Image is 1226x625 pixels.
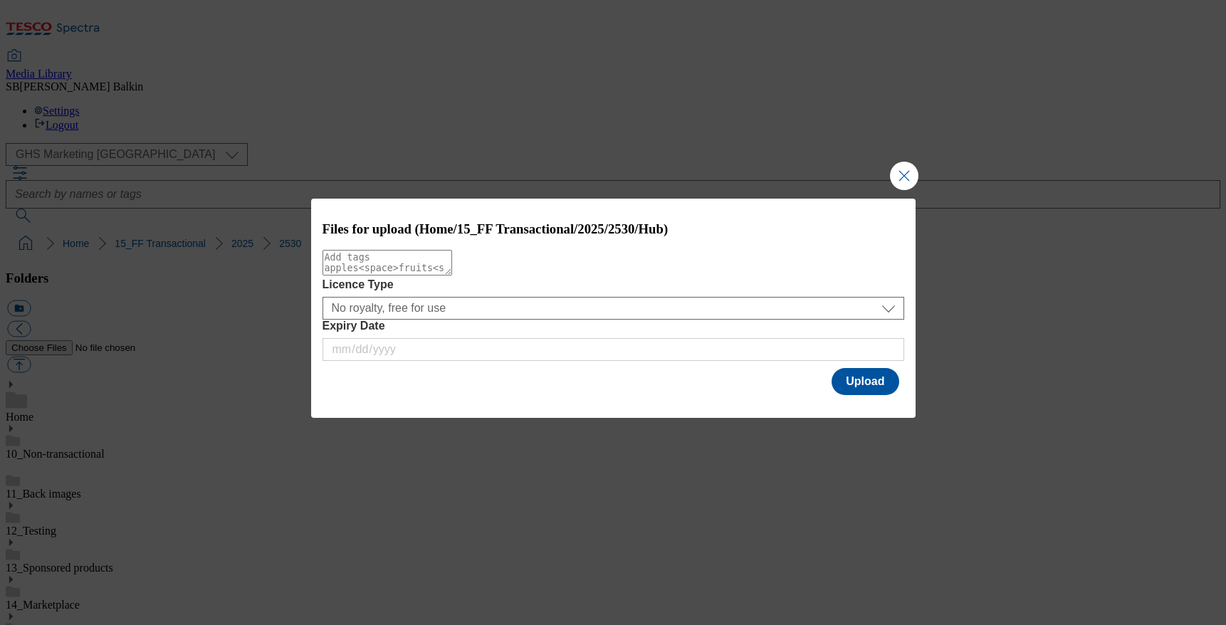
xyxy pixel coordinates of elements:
[323,221,904,237] h3: Files for upload (Home/15_FF Transactional/2025/2530/Hub)
[890,162,918,190] button: Close Modal
[323,320,904,332] label: Expiry Date
[832,368,898,395] button: Upload
[311,199,916,419] div: Modal
[323,278,904,291] label: Licence Type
